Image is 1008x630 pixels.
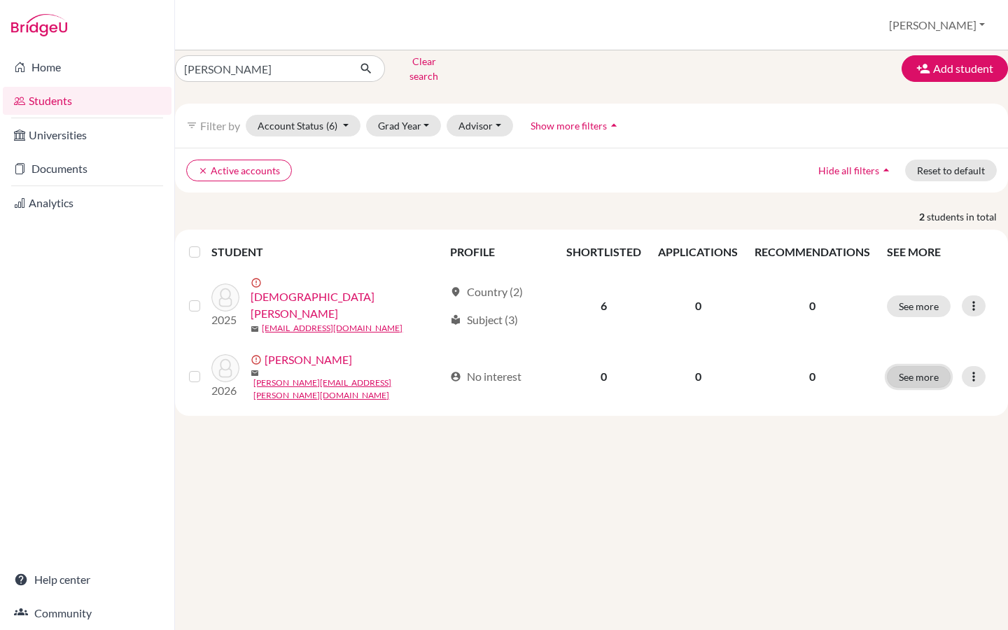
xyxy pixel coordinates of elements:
a: Students [3,87,171,115]
p: 0 [755,368,870,385]
button: Hide all filtersarrow_drop_up [806,160,905,181]
a: Documents [3,155,171,183]
button: Advisor [447,115,513,136]
img: GAY, Emilie [211,283,239,311]
a: [PERSON_NAME][EMAIL_ADDRESS][PERSON_NAME][DOMAIN_NAME] [253,377,443,402]
span: location_on [450,286,461,297]
a: [DEMOGRAPHIC_DATA][PERSON_NAME] [251,288,443,322]
th: RECOMMENDATIONS [746,235,878,269]
a: Help center [3,566,171,594]
button: See more [887,366,951,388]
span: error_outline [251,277,265,288]
button: Show more filtersarrow_drop_up [519,115,633,136]
a: Analytics [3,189,171,217]
img: Bridge-U [11,14,67,36]
span: Filter by [200,119,240,132]
i: filter_list [186,120,197,131]
div: No interest [450,368,521,385]
span: account_circle [450,371,461,382]
span: error_outline [251,354,265,365]
button: Add student [902,55,1008,82]
th: APPLICATIONS [650,235,746,269]
img: Levenson, Emilie [211,354,239,382]
th: SHORTLISTED [558,235,650,269]
td: 0 [558,343,650,410]
a: [PERSON_NAME] [265,351,352,368]
span: students in total [927,209,1008,224]
a: Home [3,53,171,81]
button: Clear search [385,50,463,87]
i: arrow_drop_up [879,163,893,177]
div: Subject (3) [450,311,518,328]
th: PROFILE [442,235,558,269]
a: [EMAIL_ADDRESS][DOMAIN_NAME] [262,322,402,335]
button: clearActive accounts [186,160,292,181]
td: 0 [650,269,746,343]
button: See more [887,295,951,317]
span: Show more filters [531,120,607,132]
span: (6) [326,120,337,132]
button: Grad Year [366,115,442,136]
i: clear [198,166,208,176]
a: Community [3,599,171,627]
span: Hide all filters [818,164,879,176]
button: Account Status(6) [246,115,360,136]
i: arrow_drop_up [607,118,621,132]
span: mail [251,369,259,377]
span: mail [251,325,259,333]
th: STUDENT [211,235,441,269]
div: Country (2) [450,283,523,300]
button: Reset to default [905,160,997,181]
p: 0 [755,297,870,314]
p: 2026 [211,382,239,399]
input: Find student by name... [175,55,349,82]
span: local_library [450,314,461,325]
p: 2025 [211,311,239,328]
td: 0 [650,343,746,410]
a: Universities [3,121,171,149]
strong: 2 [919,209,927,224]
th: SEE MORE [878,235,1002,269]
td: 6 [558,269,650,343]
button: [PERSON_NAME] [883,12,991,38]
